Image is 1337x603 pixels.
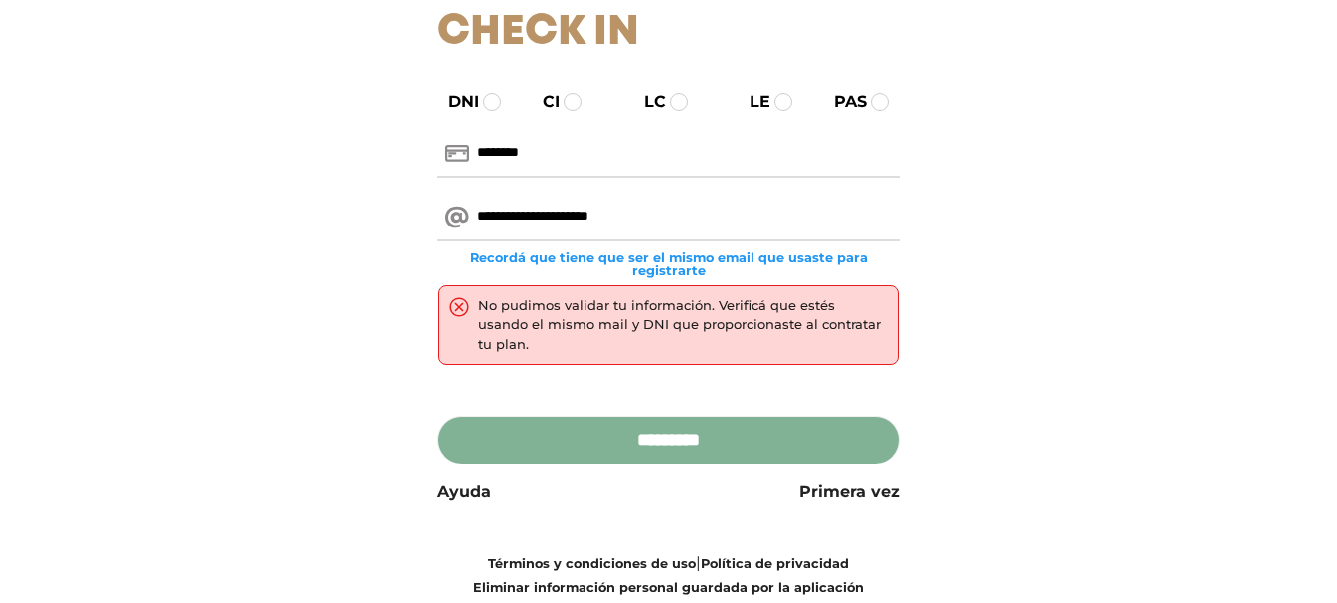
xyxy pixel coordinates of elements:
a: Política de privacidad [701,556,849,571]
div: | [422,551,915,599]
h1: Check In [437,8,900,58]
small: Recordá que tiene que ser el mismo email que usaste para registrarte [437,251,900,277]
a: Términos y condiciones de uso [488,556,696,571]
label: PAS [816,90,867,114]
label: DNI [430,90,479,114]
a: Ayuda [437,480,491,504]
a: Eliminar información personal guardada por la aplicación [473,580,864,595]
label: CI [525,90,560,114]
a: Primera vez [799,480,900,504]
label: LE [732,90,770,114]
div: No pudimos validar tu información. Verificá que estés usando el mismo mail y DNI que proporcionas... [478,296,888,355]
label: LC [626,90,666,114]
